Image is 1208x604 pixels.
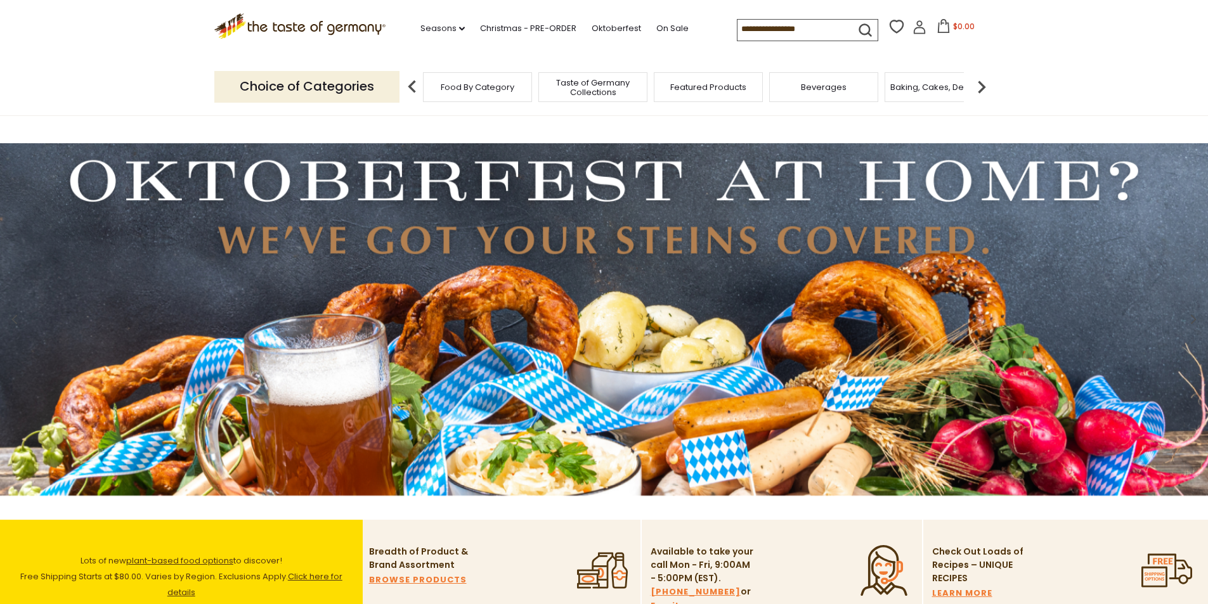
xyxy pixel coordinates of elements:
img: previous arrow [399,74,425,100]
a: Seasons [420,22,465,35]
a: BROWSE PRODUCTS [369,573,467,587]
a: plant-based food options [126,555,233,567]
a: [PHONE_NUMBER] [651,585,741,599]
button: $0.00 [929,19,983,38]
a: On Sale [656,22,689,35]
a: Food By Category [441,82,514,92]
a: Beverages [801,82,847,92]
p: Choice of Categories [214,71,399,102]
img: next arrow [969,74,994,100]
p: Check Out Loads of Recipes – UNIQUE RECIPES [932,545,1024,585]
a: Taste of Germany Collections [542,78,644,97]
a: Featured Products [670,82,746,92]
a: Baking, Cakes, Desserts [890,82,989,92]
a: Christmas - PRE-ORDER [480,22,576,35]
span: Lots of new to discover! Free Shipping Starts at $80.00. Varies by Region. Exclusions Apply. [20,555,342,598]
span: $0.00 [953,21,975,32]
p: Breadth of Product & Brand Assortment [369,545,474,572]
a: LEARN MORE [932,586,992,600]
a: Oktoberfest [592,22,641,35]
